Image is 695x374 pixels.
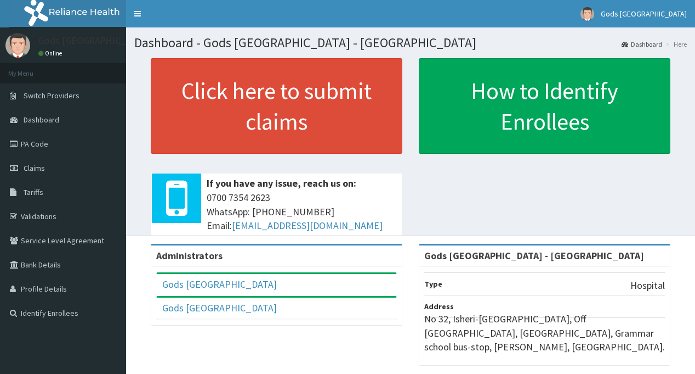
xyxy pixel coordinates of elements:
a: Dashboard [622,40,662,49]
img: User Image [580,7,594,21]
a: Gods [GEOGRAPHIC_DATA] [162,302,277,314]
a: Gods [GEOGRAPHIC_DATA] [162,278,277,291]
b: If you have any issue, reach us on: [207,177,356,189]
span: Dashboard [24,115,59,125]
a: How to Identify Enrollees [419,58,670,154]
p: Hospital [630,278,665,293]
h1: Dashboard - Gods [GEOGRAPHIC_DATA] - [GEOGRAPHIC_DATA] [134,36,687,50]
a: Click here to submit claims [151,58,402,154]
b: Type [424,279,442,289]
a: [EMAIL_ADDRESS][DOMAIN_NAME] [232,219,383,232]
span: Claims [24,163,45,173]
strong: Gods [GEOGRAPHIC_DATA] - [GEOGRAPHIC_DATA] [424,249,644,262]
img: User Image [5,33,30,58]
p: Gods [GEOGRAPHIC_DATA] [38,36,152,46]
a: Online [38,49,65,57]
b: Address [424,302,454,311]
span: Switch Providers [24,91,79,101]
li: Here [663,40,687,49]
span: Tariffs [24,187,43,197]
span: 0700 7354 2623 WhatsApp: [PHONE_NUMBER] Email: [207,191,397,233]
span: Gods [GEOGRAPHIC_DATA] [601,9,687,19]
b: Administrators [156,249,223,262]
p: No 32, Isheri-[GEOGRAPHIC_DATA], Off [GEOGRAPHIC_DATA], [GEOGRAPHIC_DATA], Grammar school bus-sto... [424,312,665,354]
